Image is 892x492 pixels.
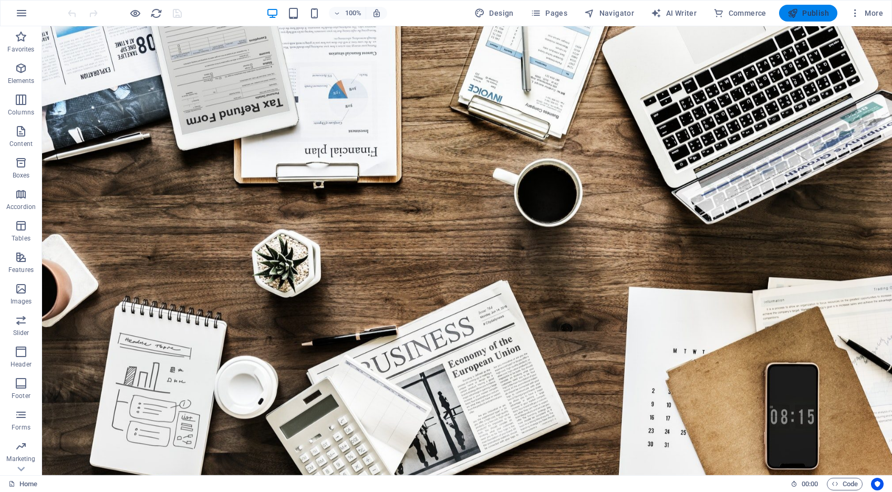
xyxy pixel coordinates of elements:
[42,26,892,475] iframe: To enrich screen reader interactions, please activate Accessibility in Grammarly extension settings
[8,478,37,490] a: Click to cancel selection. Double-click to open Pages
[12,392,30,400] p: Footer
[6,203,36,211] p: Accordion
[12,234,30,243] p: Tables
[7,45,34,54] p: Favorites
[13,171,30,180] p: Boxes
[8,108,34,117] p: Columns
[11,360,32,369] p: Header
[832,478,858,490] span: Code
[9,140,33,148] p: Content
[11,297,32,306] p: Images
[809,480,811,488] span: :
[791,478,818,490] h6: Session time
[12,423,30,432] p: Forms
[827,478,863,490] button: Code
[8,77,35,85] p: Elements
[871,478,884,490] button: Usercentrics
[13,329,29,337] p: Slider
[846,5,887,22] button: More
[8,266,34,274] p: Features
[802,478,818,490] span: 00 00
[850,8,883,18] span: More
[6,455,35,463] p: Marketing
